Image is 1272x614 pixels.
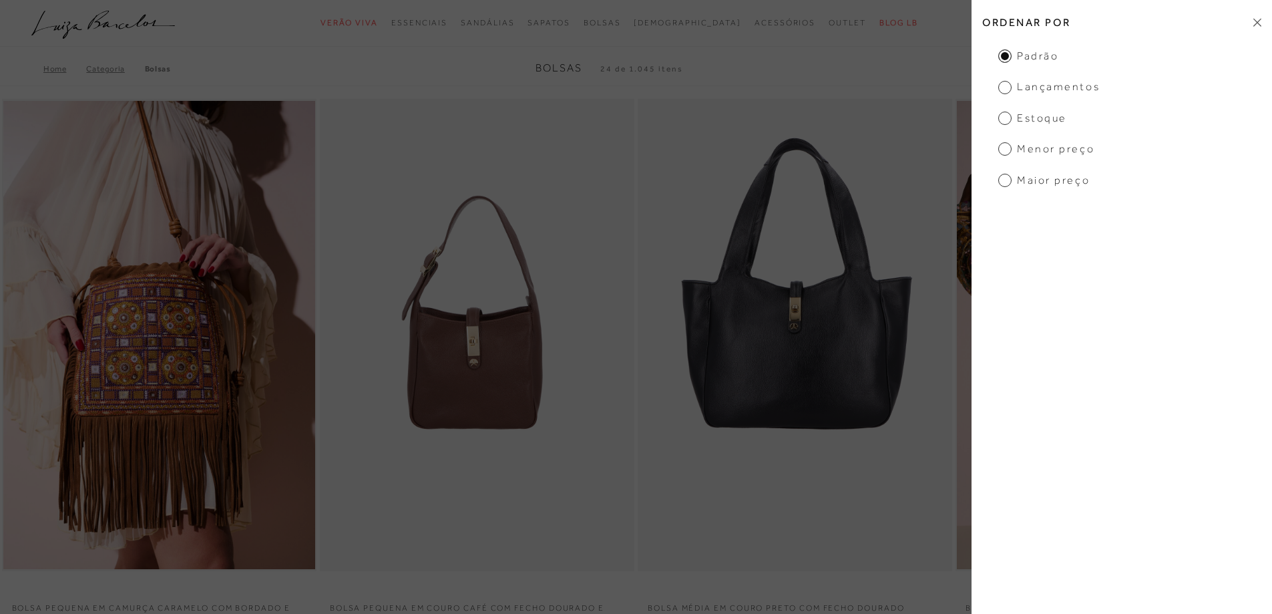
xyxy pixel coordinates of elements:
[321,18,378,27] span: Verão Viva
[998,49,1058,63] span: Padrão
[879,18,918,27] span: BLOG LB
[43,64,86,73] a: Home
[527,11,570,35] a: categoryNavScreenReaderText
[957,101,1269,569] img: BOLSA MÉDIA CARAMELO EM COURO COM APLICAÇÃO DE FRANJAS E ALÇA TRAMADA
[638,595,952,614] a: BOLSA MÉDIA EM COURO PRETO COM FECHO DOURADO
[461,11,514,35] a: categoryNavScreenReaderText
[998,80,1100,94] span: Lançamentos
[998,173,1090,188] span: Maior preço
[755,11,815,35] a: categoryNavScreenReaderText
[584,11,621,35] a: categoryNavScreenReaderText
[86,64,144,73] a: Categoria
[957,101,1269,569] a: BOLSA MÉDIA CARAMELO EM COURO COM APLICAÇÃO DE FRANJAS E ALÇA TRAMADA BOLSA MÉDIA CARAMELO EM COU...
[998,142,1094,156] span: Menor preço
[321,101,633,569] a: BOLSA PEQUENA EM COURO CAFÉ COM FECHO DOURADO E ALÇA REGULÁVEL BOLSA PEQUENA EM COURO CAFÉ COM FE...
[145,64,171,73] a: Bolsas
[536,62,582,74] span: Bolsas
[998,111,1067,126] span: Estoque
[3,101,315,569] a: BOLSA PEQUENA EM CAMURÇA CARAMELO COM BORDADO E FRANJAS BOLSA PEQUENA EM CAMURÇA CARAMELO COM BOR...
[829,18,866,27] span: Outlet
[527,18,570,27] span: Sapatos
[600,64,683,73] span: 24 de 1.045 itens
[639,101,951,569] a: BOLSA MÉDIA EM COURO PRETO COM FECHO DOURADO BOLSA MÉDIA EM COURO PRETO COM FECHO DOURADO
[829,11,866,35] a: categoryNavScreenReaderText
[461,18,514,27] span: Sandálias
[639,101,951,569] img: BOLSA MÉDIA EM COURO PRETO COM FECHO DOURADO
[3,101,315,569] img: BOLSA PEQUENA EM CAMURÇA CARAMELO COM BORDADO E FRANJAS
[391,18,447,27] span: Essenciais
[879,11,918,35] a: BLOG LB
[321,101,633,569] img: BOLSA PEQUENA EM COURO CAFÉ COM FECHO DOURADO E ALÇA REGULÁVEL
[634,18,741,27] span: [DEMOGRAPHIC_DATA]
[634,11,741,35] a: noSubCategoriesText
[755,18,815,27] span: Acessórios
[972,7,1272,38] h2: Ordenar por
[321,11,378,35] a: categoryNavScreenReaderText
[391,11,447,35] a: categoryNavScreenReaderText
[584,18,621,27] span: Bolsas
